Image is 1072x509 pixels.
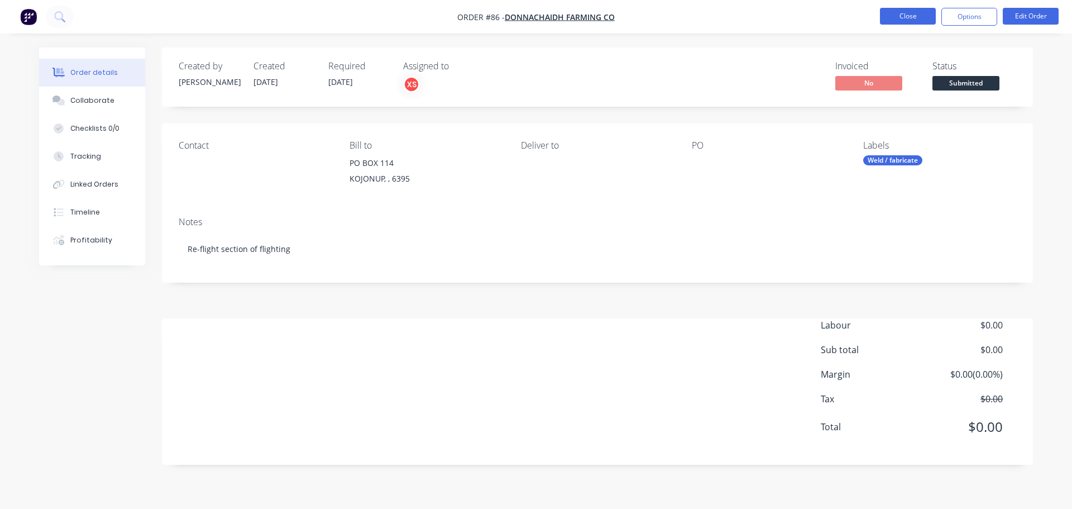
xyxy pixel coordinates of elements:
[70,68,118,78] div: Order details
[350,155,502,191] div: PO BOX 114KOJONUP, , 6395
[350,140,502,151] div: Bill to
[70,151,101,161] div: Tracking
[403,61,515,72] div: Assigned to
[505,12,615,22] a: DONNACHAIDH FARMING CO
[70,235,112,245] div: Profitability
[920,318,1003,332] span: $0.00
[457,12,505,22] span: Order #86 -
[835,76,902,90] span: No
[179,232,1016,266] div: Re-flight section of flighting
[39,59,145,87] button: Order details
[863,140,1016,151] div: Labels
[863,155,922,165] div: Weld / fabricate
[328,77,353,87] span: [DATE]
[880,8,936,25] button: Close
[179,76,240,88] div: [PERSON_NAME]
[39,142,145,170] button: Tracking
[70,179,118,189] div: Linked Orders
[39,170,145,198] button: Linked Orders
[70,96,114,106] div: Collaborate
[253,61,315,72] div: Created
[821,392,920,406] span: Tax
[821,318,920,332] span: Labour
[179,140,332,151] div: Contact
[932,76,999,93] button: Submitted
[350,155,502,171] div: PO BOX 114
[39,226,145,254] button: Profitability
[941,8,997,26] button: Options
[932,61,1016,72] div: Status
[692,140,845,151] div: PO
[920,343,1003,356] span: $0.00
[20,8,37,25] img: Factory
[821,343,920,356] span: Sub total
[1003,8,1059,25] button: Edit Order
[39,115,145,142] button: Checklists 0/0
[932,76,999,90] span: Submitted
[521,140,674,151] div: Deliver to
[835,61,919,72] div: Invoiced
[920,368,1003,381] span: $0.00 ( 0.00 %)
[70,123,119,134] div: Checklists 0/0
[821,368,920,381] span: Margin
[350,171,502,187] div: KOJONUP, , 6395
[70,207,100,217] div: Timeline
[403,76,420,93] button: XS
[39,198,145,226] button: Timeline
[821,420,920,434] span: Total
[920,417,1003,437] span: $0.00
[328,61,390,72] div: Required
[179,217,1016,227] div: Notes
[920,392,1003,406] span: $0.00
[179,61,240,72] div: Created by
[253,77,278,87] span: [DATE]
[39,87,145,115] button: Collaborate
